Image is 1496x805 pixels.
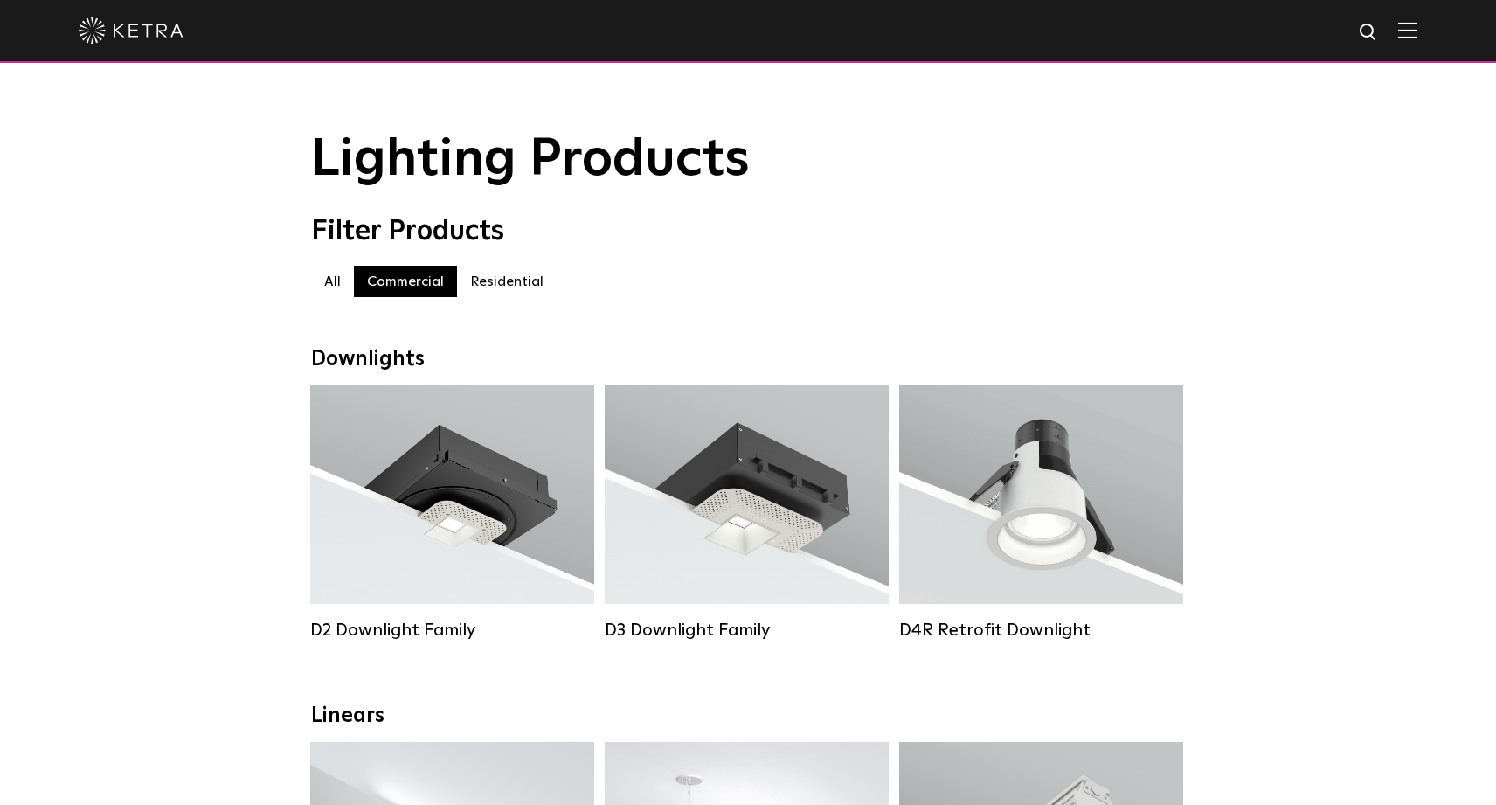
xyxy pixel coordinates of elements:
a: D3 Downlight Family Lumen Output:700 / 900 / 1100Colors:White / Black / Silver / Bronze / Paintab... [605,385,889,645]
div: D3 Downlight Family [605,620,889,641]
label: Commercial [354,266,457,297]
div: D2 Downlight Family [310,620,594,641]
label: All [311,266,354,297]
div: Downlights [311,347,1185,372]
a: D2 Downlight Family Lumen Output:1200Colors:White / Black / Gloss Black / Silver / Bronze / Silve... [310,385,594,645]
a: D4R Retrofit Downlight Lumen Output:800Colors:White / BlackBeam Angles:15° / 25° / 40° / 60°Watta... [899,385,1183,645]
img: Hamburger%20Nav.svg [1398,22,1417,38]
label: Residential [457,266,557,297]
span: Lighting Products [311,134,750,186]
div: Linears [311,704,1185,729]
div: Filter Products [311,215,1185,248]
div: D4R Retrofit Downlight [899,620,1183,641]
img: search icon [1358,22,1380,44]
img: ketra-logo-2019-white [79,17,184,44]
